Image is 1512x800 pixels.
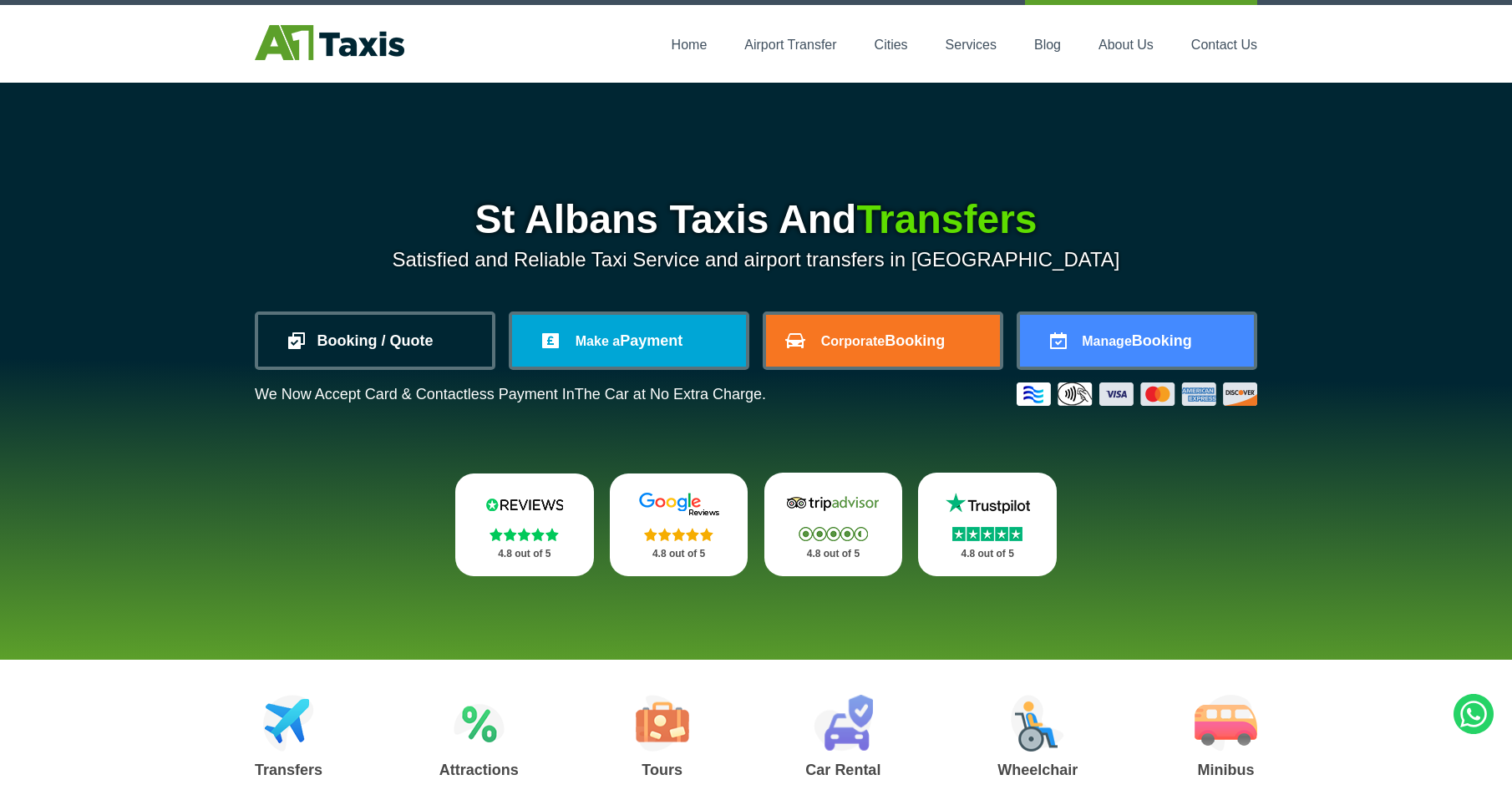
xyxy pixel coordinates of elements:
[255,200,1257,240] h1: St Albans Taxis And
[946,38,997,52] a: Services
[454,695,505,752] img: Attractions
[255,248,1257,271] p: Satisfied and Reliable Taxi Service and airport transfers in [GEOGRAPHIC_DATA]
[918,473,1057,576] a: Trustpilot Stars 4.8 out of 5
[936,544,1038,565] p: 4.8 out of 5
[258,315,492,367] a: Booking / Quote
[783,544,885,565] p: 4.8 out of 5
[610,473,748,576] a: Google Stars 4.8 out of 5
[1011,695,1064,752] img: Wheelchair
[576,334,620,348] span: Make a
[1195,762,1257,777] h3: Minibus
[672,38,708,52] a: Home
[474,544,576,565] p: 4.8 out of 5
[1098,38,1154,52] a: About Us
[764,473,903,576] a: Tripadvisor Stars 4.8 out of 5
[783,491,883,516] img: Tripadvisor
[644,528,713,541] img: Stars
[1082,334,1132,348] span: Manage
[856,197,1037,241] span: Transfers
[1017,382,1257,406] img: Credit And Debit Cards
[814,695,873,752] img: Car Rental
[255,386,766,403] p: We Now Accept Card & Contactless Payment In
[490,528,559,541] img: Stars
[636,695,689,752] img: Tours
[821,334,885,348] span: Corporate
[937,491,1038,516] img: Trustpilot
[575,386,766,403] span: The Car at No Extra Charge.
[1020,315,1254,367] a: ManageBooking
[1191,38,1257,52] a: Contact Us
[766,315,1000,367] a: CorporateBooking
[263,695,314,752] img: Airport Transfers
[952,527,1022,541] img: Stars
[255,25,404,60] img: A1 Taxis St Albans LTD
[455,473,594,576] a: Reviews.io Stars 4.8 out of 5
[629,492,729,517] img: Google
[636,762,689,777] h3: Tours
[628,544,730,565] p: 4.8 out of 5
[805,762,880,777] h3: Car Rental
[997,762,1078,777] h3: Wheelchair
[255,762,322,777] h3: Transfers
[474,492,575,517] img: Reviews.io
[439,762,519,777] h3: Attractions
[799,527,868,541] img: Stars
[875,38,908,52] a: Cities
[1195,695,1257,752] img: Minibus
[512,315,746,367] a: Make aPayment
[1034,38,1061,52] a: Blog
[744,38,836,52] a: Airport Transfer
